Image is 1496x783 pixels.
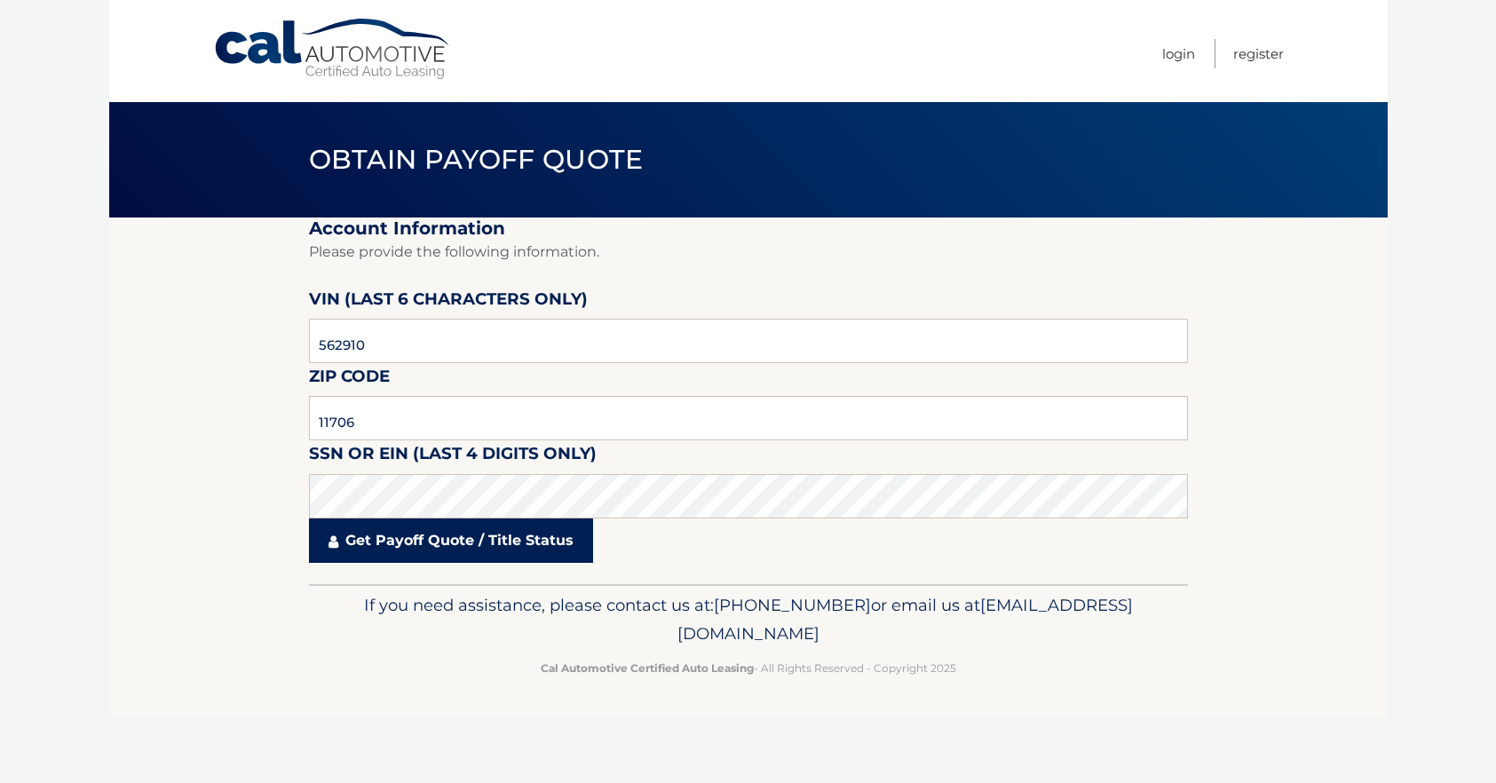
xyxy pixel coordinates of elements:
[309,363,390,396] label: Zip Code
[541,661,754,675] strong: Cal Automotive Certified Auto Leasing
[321,591,1176,648] p: If you need assistance, please contact us at: or email us at
[1162,39,1195,68] a: Login
[309,143,644,176] span: Obtain Payoff Quote
[321,659,1176,677] p: - All Rights Reserved - Copyright 2025
[309,217,1188,240] h2: Account Information
[309,440,597,473] label: SSN or EIN (last 4 digits only)
[714,595,871,615] span: [PHONE_NUMBER]
[1233,39,1284,68] a: Register
[213,18,453,81] a: Cal Automotive
[309,286,588,319] label: VIN (last 6 characters only)
[309,240,1188,265] p: Please provide the following information.
[309,518,593,563] a: Get Payoff Quote / Title Status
